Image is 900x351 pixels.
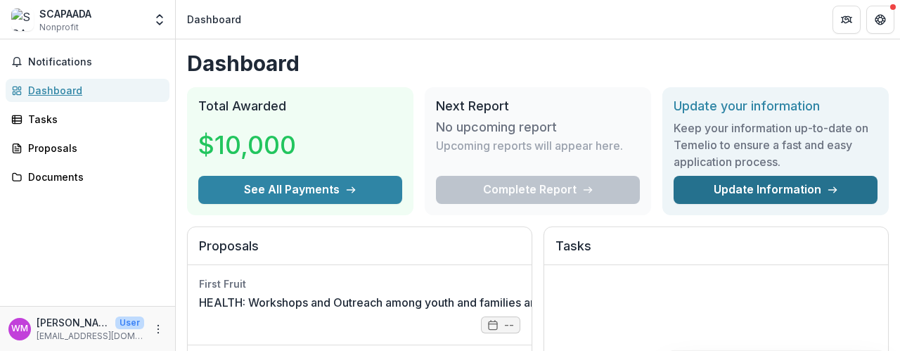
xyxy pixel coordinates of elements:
div: Tasks [28,112,158,127]
h2: Proposals [199,238,520,265]
div: Proposals [28,141,158,155]
div: SCAPAADA [39,6,91,21]
div: Documents [28,170,158,184]
h1: Dashboard [187,51,889,76]
div: Walter Masangila [11,324,28,333]
a: Documents [6,165,169,189]
a: Dashboard [6,79,169,102]
div: Dashboard [187,12,241,27]
span: Nonprofit [39,21,79,34]
button: Partners [832,6,861,34]
h2: Next Report [436,98,640,114]
img: SCAPAADA [11,8,34,31]
h2: Total Awarded [198,98,402,114]
a: Tasks [6,108,169,131]
h3: Keep your information up-to-date on Temelio to ensure a fast and easy application process. [674,120,877,170]
a: HEALTH: Workshops and Outreach among youth and families around mental health [199,294,635,311]
button: Get Help [866,6,894,34]
p: Upcoming reports will appear here. [436,137,623,154]
h3: No upcoming report [436,120,557,135]
span: Notifications [28,56,164,68]
button: More [150,321,167,338]
a: Update Information [674,176,877,204]
nav: breadcrumb [181,9,247,30]
a: Proposals [6,136,169,160]
p: User [115,317,144,329]
p: [EMAIL_ADDRESS][DOMAIN_NAME] [37,330,144,343]
p: [PERSON_NAME] [37,315,110,330]
h2: Update your information [674,98,877,114]
button: Notifications [6,51,169,73]
div: Dashboard [28,83,158,98]
h2: Tasks [555,238,877,265]
button: Open entity switcher [150,6,169,34]
button: See All Payments [198,176,402,204]
h3: $10,000 [198,126,304,164]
